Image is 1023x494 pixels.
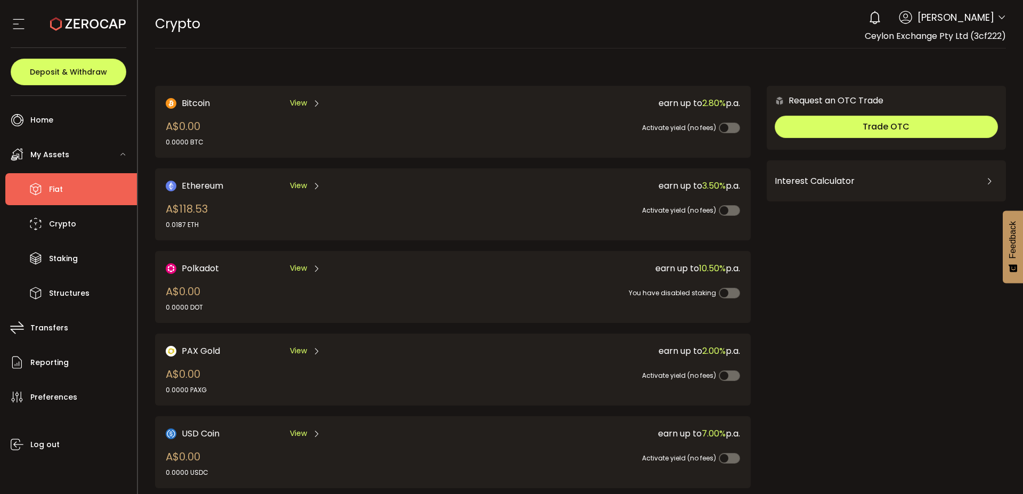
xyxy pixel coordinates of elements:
[49,182,63,197] span: Fiat
[1008,221,1018,258] span: Feedback
[30,147,69,163] span: My Assets
[30,390,77,405] span: Preferences
[49,216,76,232] span: Crypto
[445,179,740,192] div: earn up to p.a.
[182,96,210,110] span: Bitcoin
[629,288,716,297] span: You have disabled staking
[30,112,53,128] span: Home
[166,468,208,477] div: 0.0000 USDC
[166,449,208,477] div: A$0.00
[290,98,307,109] span: View
[642,371,716,380] span: Activate yield (no fees)
[775,96,784,106] img: 6nGpN7MZ9FLuBP83NiajKbTRY4UzlzQtBKtCrLLspmCkSvCZHBKvY3NxgQaT5JnOQREvtQ257bXeeSTueZfAPizblJ+Fe8JwA...
[155,14,200,33] span: Crypto
[30,355,69,370] span: Reporting
[290,345,307,357] span: View
[863,120,910,133] span: Trade OTC
[182,179,223,192] span: Ethereum
[166,98,176,109] img: Bitcoin
[30,437,60,452] span: Log out
[166,303,203,312] div: 0.0000 DOT
[11,59,126,85] button: Deposit & Withdraw
[699,262,726,274] span: 10.50%
[290,180,307,191] span: View
[1003,210,1023,283] button: Feedback - Show survey
[166,220,208,230] div: 0.0187 ETH
[767,94,883,107] div: Request an OTC Trade
[702,427,726,440] span: 7.00%
[775,168,998,194] div: Interest Calculator
[642,123,716,132] span: Activate yield (no fees)
[166,263,176,274] img: DOT
[642,206,716,215] span: Activate yield (no fees)
[30,320,68,336] span: Transfers
[970,443,1023,494] iframe: Chat Widget
[166,137,204,147] div: 0.0000 BTC
[166,366,207,395] div: A$0.00
[166,118,204,147] div: A$0.00
[702,97,726,109] span: 2.80%
[445,96,740,110] div: earn up to p.a.
[702,180,726,192] span: 3.50%
[49,251,78,266] span: Staking
[642,453,716,463] span: Activate yield (no fees)
[166,428,176,439] img: USD Coin
[182,262,219,275] span: Polkadot
[702,345,726,357] span: 2.00%
[445,262,740,275] div: earn up to p.a.
[49,286,90,301] span: Structures
[166,385,207,395] div: 0.0000 PAXG
[166,284,203,312] div: A$0.00
[166,201,208,230] div: A$118.53
[775,116,998,138] button: Trade OTC
[30,68,107,76] span: Deposit & Withdraw
[182,427,220,440] span: USD Coin
[166,346,176,357] img: PAX Gold
[290,428,307,439] span: View
[166,181,176,191] img: Ethereum
[182,344,220,358] span: PAX Gold
[290,263,307,274] span: View
[445,344,740,358] div: earn up to p.a.
[445,427,740,440] div: earn up to p.a.
[918,10,994,25] span: [PERSON_NAME]
[865,30,1006,42] span: Ceylon Exchange Pty Ltd (3cf222)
